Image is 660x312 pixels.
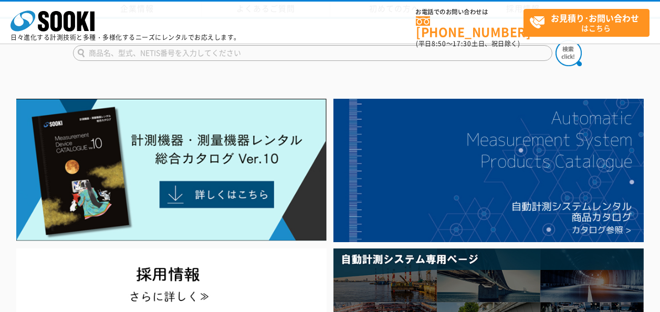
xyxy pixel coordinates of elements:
a: お見積り･お問い合わせはこちら [523,9,649,37]
strong: お見積り･お問い合わせ [551,12,639,24]
input: 商品名、型式、NETIS番号を入力してください [73,45,552,61]
span: 17:30 [453,39,472,48]
span: はこちら [529,9,649,36]
p: 日々進化する計測技術と多種・多様化するニーズにレンタルでお応えします。 [11,34,240,40]
img: Catalog Ver10 [16,99,327,241]
img: btn_search.png [556,40,582,66]
span: お電話でのお問い合わせは [416,9,523,15]
img: 自動計測システムカタログ [333,99,644,242]
a: [PHONE_NUMBER] [416,16,523,38]
span: (平日 ～ 土日、祝日除く) [416,39,520,48]
span: 8:50 [432,39,446,48]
